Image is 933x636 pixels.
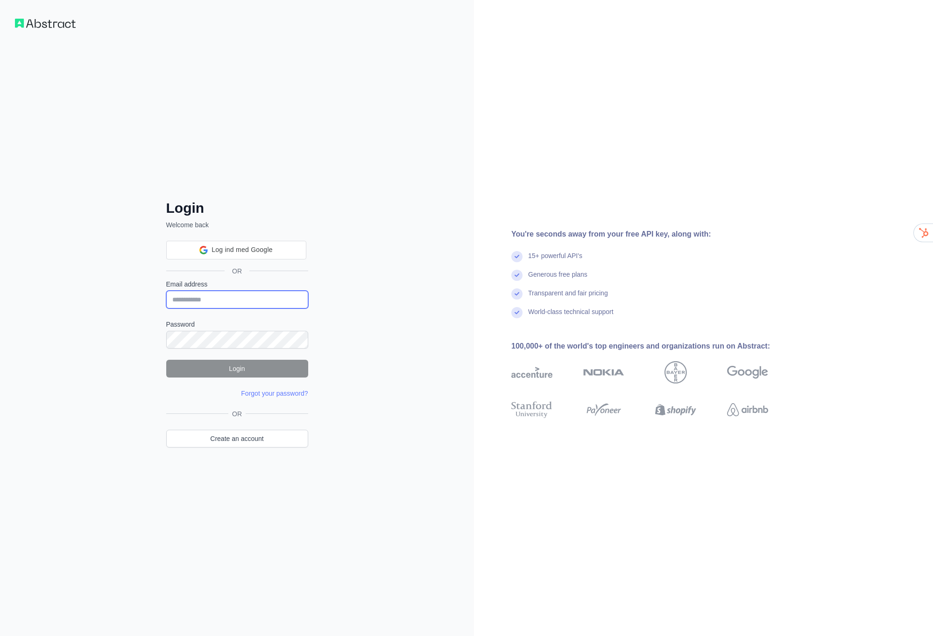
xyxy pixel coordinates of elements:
[511,341,798,352] div: 100,000+ of the world's top engineers and organizations run on Abstract:
[528,288,608,307] div: Transparent and fair pricing
[511,399,552,420] img: stanford university
[511,251,523,262] img: check mark
[511,288,523,300] img: check mark
[655,399,696,420] img: shopify
[166,280,308,289] label: Email address
[583,361,624,384] img: nokia
[166,320,308,329] label: Password
[212,245,273,255] span: Log ind med Google
[166,430,308,447] a: Create an account
[583,399,624,420] img: payoneer
[528,251,582,270] div: 15+ powerful API's
[511,307,523,318] img: check mark
[166,200,308,217] h2: Login
[166,241,306,259] div: Log ind med Google
[664,361,687,384] img: bayer
[166,220,308,230] p: Welcome back
[166,360,308,377] button: Login
[528,307,614,326] div: World-class technical support
[225,266,249,276] span: OR
[511,361,552,384] img: accenture
[727,361,768,384] img: google
[528,270,587,288] div: Generous free plans
[511,229,798,240] div: You're seconds away from your free API key, along with:
[228,409,246,419] span: OR
[241,390,308,397] a: Forgot your password?
[15,19,76,28] img: Workflow
[511,270,523,281] img: check mark
[727,399,768,420] img: airbnb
